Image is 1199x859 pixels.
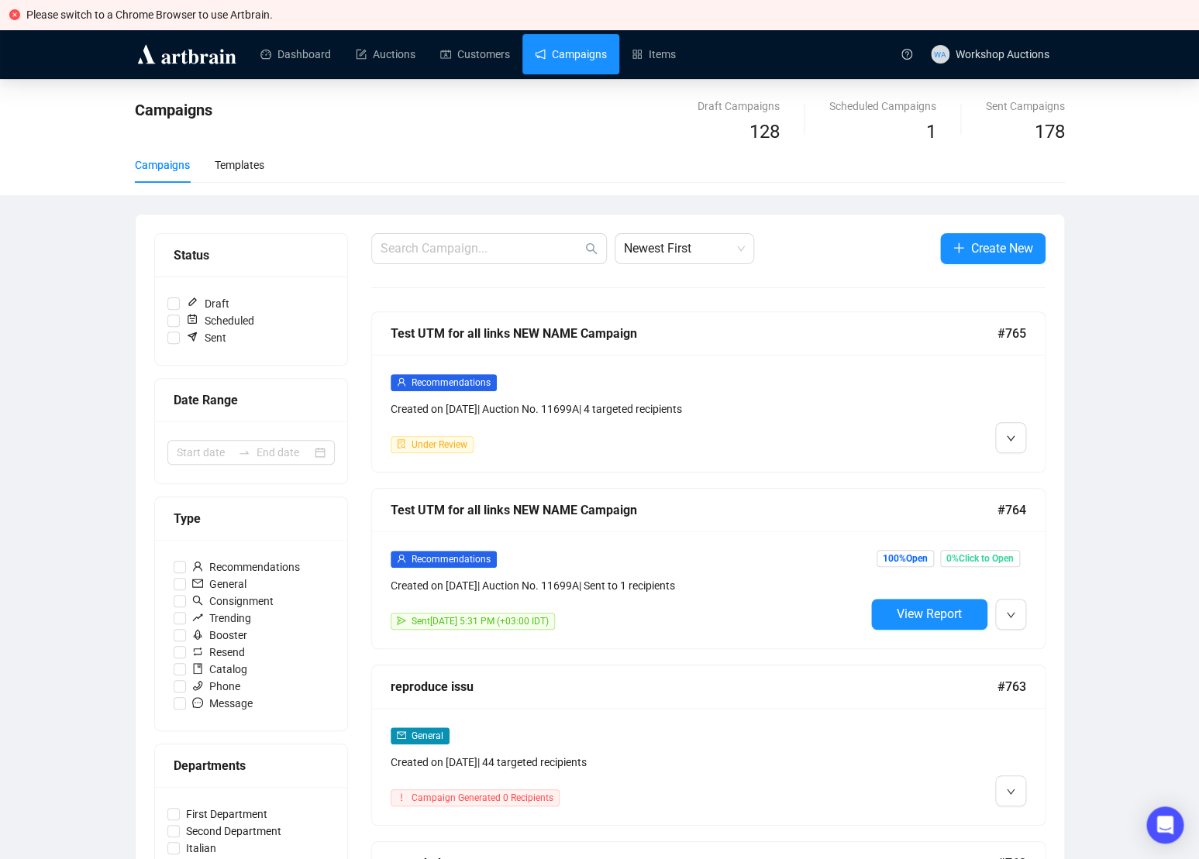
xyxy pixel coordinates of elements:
[397,377,406,387] span: user
[391,677,997,696] div: reproduce issu
[186,610,257,627] span: Trending
[391,577,865,594] div: Created on [DATE] | Auction No. 11699A | Sent to 1 recipients
[192,595,203,606] span: search
[174,390,329,410] div: Date Range
[186,627,253,644] span: Booster
[186,576,253,593] span: General
[180,840,222,857] span: Italian
[897,606,962,621] span: View Report
[829,98,936,115] div: Scheduled Campaigns
[177,444,232,461] input: Start date
[192,663,203,674] span: book
[1006,610,1015,620] span: down
[192,578,203,589] span: mail
[192,646,203,657] span: retweet
[926,121,936,143] span: 1
[956,48,1049,60] span: Workshop Auctions
[186,661,253,678] span: Catalog
[986,98,1065,115] div: Sent Campaigns
[1035,121,1065,143] span: 178
[391,754,865,771] div: Created on [DATE] | 44 targeted recipients
[192,680,203,691] span: phone
[180,312,260,329] span: Scheduled
[535,34,607,74] a: Campaigns
[371,311,1046,472] a: Test UTM for all links NEW NAME Campaign#765userRecommendationsCreated on [DATE]| Auction No. 116...
[192,612,203,623] span: rise
[412,730,443,741] span: General
[381,239,582,258] input: Search Campaign...
[901,49,912,60] span: question-circle
[391,500,997,520] div: Test UTM for all links NEW NAME Campaign
[397,439,406,448] span: file-search
[180,329,233,346] span: Sent
[585,242,598,255] span: search
[412,792,553,803] span: Campaign Generated 0 Recipients
[940,233,1046,264] button: Create New
[135,156,190,174] div: Campaigns
[135,101,212,119] span: Campaigns
[180,295,236,312] span: Draft
[871,599,987,630] button: View Report
[892,29,922,78] a: question-circle
[1146,806,1183,844] div: Open Intercom Messenger
[391,400,865,417] div: Created on [DATE] | Auction No. 11699A | 4 targeted recipients
[186,678,246,695] span: Phone
[238,446,250,459] span: to
[397,616,406,625] span: send
[257,444,312,461] input: End date
[174,509,329,528] div: Type
[1006,787,1015,796] span: down
[934,47,946,60] span: WA
[174,756,329,775] div: Departments
[260,34,331,74] a: Dashboard
[997,500,1026,520] span: #764
[238,446,250,459] span: swap-right
[397,730,406,740] span: mail
[997,324,1026,343] span: #765
[186,593,280,610] span: Consignment
[192,629,203,640] span: rocket
[192,697,203,708] span: message
[391,324,997,343] div: Test UTM for all links NEW NAME Campaign
[371,488,1046,649] a: Test UTM for all links NEW NAME Campaign#764userRecommendationsCreated on [DATE]| Auction No. 116...
[174,246,329,265] div: Status
[180,823,288,840] span: Second Department
[412,616,549,627] span: Sent [DATE] 5:31 PM (+03:00 IDT)
[371,665,1046,826] a: reproduce issu#763mailGeneralCreated on [DATE]| 44 targeted recipientsexclamationCampaign Generat...
[192,561,203,572] span: user
[412,377,491,388] span: Recommendations
[186,644,251,661] span: Resend
[397,792,406,802] span: exclamation
[412,554,491,565] span: Recommendations
[180,806,274,823] span: First Department
[971,239,1033,258] span: Create New
[940,550,1020,567] span: 0% Click to Open
[356,34,415,74] a: Auctions
[624,234,745,263] span: Newest First
[698,98,780,115] div: Draft Campaigns
[997,677,1026,696] span: #763
[877,550,934,567] span: 100% Open
[186,695,259,712] span: Message
[632,34,676,74] a: Items
[215,156,264,174] div: Templates
[26,6,1190,23] div: Please switch to a Chrome Browser to use Artbrain.
[9,9,20,20] span: close-circle
[397,554,406,563] span: user
[1006,434,1015,443] span: down
[749,121,780,143] span: 128
[186,558,306,576] span: Recommendations
[135,42,239,67] img: logo
[953,242,965,254] span: plus
[412,439,467,450] span: Under Review
[440,34,510,74] a: Customers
